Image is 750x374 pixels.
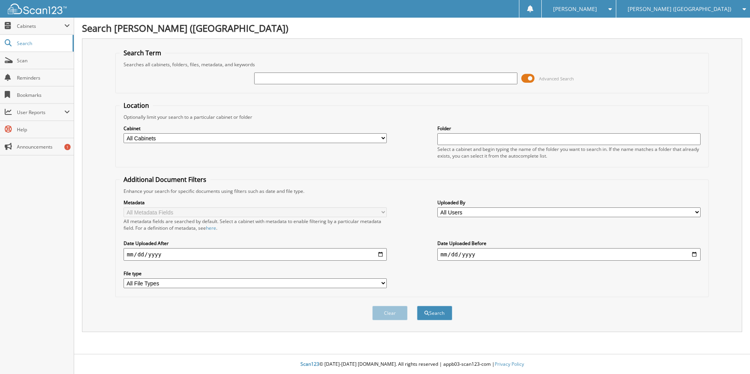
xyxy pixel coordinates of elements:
label: Date Uploaded Before [437,240,701,247]
label: Uploaded By [437,199,701,206]
span: Bookmarks [17,92,70,98]
span: Scan123 [300,361,319,367]
div: © [DATE]-[DATE] [DOMAIN_NAME]. All rights reserved | appb03-scan123-com | [74,355,750,374]
span: User Reports [17,109,64,116]
label: Date Uploaded After [124,240,387,247]
a: here [206,225,216,231]
span: Cabinets [17,23,64,29]
span: Announcements [17,143,70,150]
label: File type [124,270,387,277]
a: Privacy Policy [495,361,524,367]
label: Metadata [124,199,387,206]
button: Search [417,306,452,320]
legend: Additional Document Filters [120,175,210,184]
span: Scan [17,57,70,64]
div: All metadata fields are searched by default. Select a cabinet with metadata to enable filtering b... [124,218,387,231]
span: Search [17,40,69,47]
legend: Location [120,101,153,110]
label: Folder [437,125,701,132]
button: Clear [372,306,408,320]
div: Enhance your search for specific documents using filters such as date and file type. [120,188,704,194]
div: Select a cabinet and begin typing the name of the folder you want to search in. If the name match... [437,146,701,159]
span: Reminders [17,74,70,81]
span: Help [17,126,70,133]
div: 1 [64,144,71,150]
input: end [437,248,701,261]
legend: Search Term [120,49,165,57]
img: scan123-logo-white.svg [8,4,67,14]
h1: Search [PERSON_NAME] ([GEOGRAPHIC_DATA]) [82,22,742,34]
span: [PERSON_NAME] [553,7,597,11]
label: Cabinet [124,125,387,132]
span: Advanced Search [539,76,574,82]
span: [PERSON_NAME] ([GEOGRAPHIC_DATA]) [628,7,731,11]
div: Searches all cabinets, folders, files, metadata, and keywords [120,61,704,68]
input: start [124,248,387,261]
div: Optionally limit your search to a particular cabinet or folder [120,114,704,120]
